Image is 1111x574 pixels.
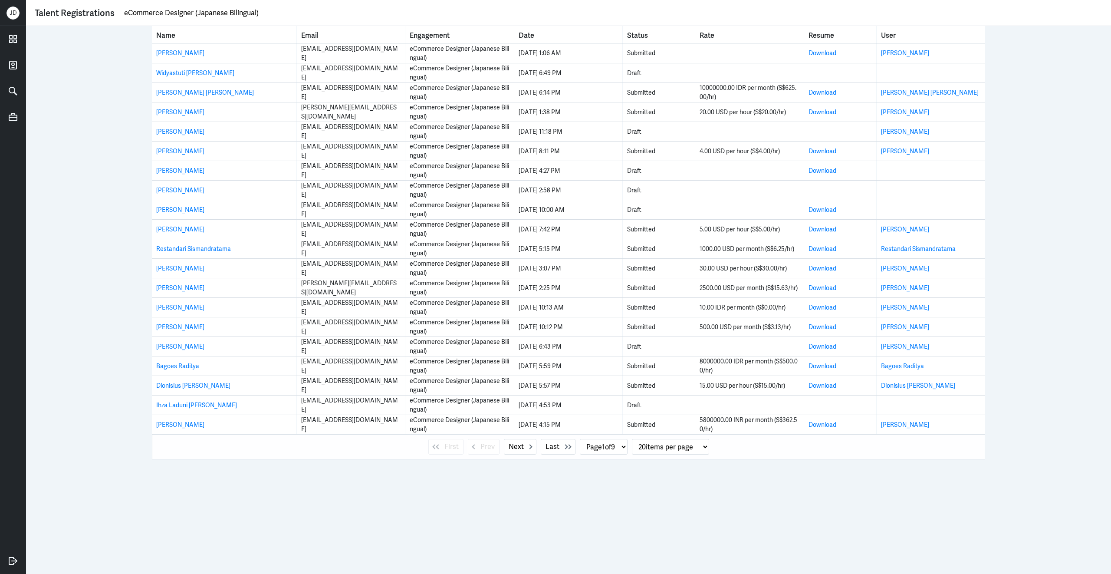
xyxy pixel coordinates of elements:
[695,83,804,102] td: Rate
[410,259,509,277] div: eCommerce Designer (Japanese Bilingual)
[514,376,623,395] td: Date
[877,102,985,122] td: User
[509,442,524,452] span: Next
[410,376,509,395] div: eCommerce Designer (Japanese Bilingual)
[405,337,514,356] td: Engagement
[301,318,401,336] div: [EMAIL_ADDRESS][DOMAIN_NAME]
[156,49,204,57] a: [PERSON_NAME]
[405,161,514,180] td: Engagement
[623,220,695,239] td: Status
[877,181,985,200] td: User
[156,323,204,331] a: [PERSON_NAME]
[156,69,234,77] a: Widyastuti [PERSON_NAME]
[804,161,877,180] td: Resume
[514,142,623,161] td: Date
[405,376,514,395] td: Engagement
[410,337,509,356] div: eCommerce Designer (Japanese Bilingual)
[514,161,623,180] td: Date
[297,376,405,395] td: Email
[152,63,297,82] td: Name
[881,264,929,272] a: [PERSON_NAME]
[405,181,514,200] td: Engagement
[877,142,985,161] td: User
[410,162,509,180] div: eCommerce Designer (Japanese Bilingual)
[405,43,514,63] td: Engagement
[809,343,836,350] a: Download
[514,26,623,43] th: Toggle SortBy
[152,43,297,63] td: Name
[695,161,804,180] td: Rate
[514,220,623,239] td: Date
[301,279,401,297] div: [PERSON_NAME][EMAIL_ADDRESS][DOMAIN_NAME]
[804,337,877,356] td: Resume
[519,186,618,195] div: [DATE] 2:58 PM
[297,26,405,43] th: Toggle SortBy
[627,108,690,117] div: Submitted
[519,225,618,234] div: [DATE] 7:42 PM
[881,245,956,253] a: Restandari Sismandratama
[881,382,955,389] a: Dionisius [PERSON_NAME]
[514,259,623,278] td: Date
[700,303,799,312] div: 10.00 IDR per month (S$0.00/hr)
[301,357,401,375] div: [EMAIL_ADDRESS][DOMAIN_NAME]
[623,161,695,180] td: Status
[881,284,929,292] a: [PERSON_NAME]
[519,362,618,371] div: [DATE] 5:59 PM
[514,102,623,122] td: Date
[877,200,985,219] td: User
[809,245,836,253] a: Download
[519,49,618,58] div: [DATE] 1:06 AM
[623,317,695,336] td: Status
[156,382,230,389] a: Dionisius [PERSON_NAME]
[410,122,509,141] div: eCommerce Designer (Japanese Bilingual)
[877,239,985,258] td: User
[804,239,877,258] td: Resume
[297,200,405,219] td: Email
[695,181,804,200] td: Rate
[695,356,804,376] td: Rate
[809,89,836,96] a: Download
[804,356,877,376] td: Resume
[297,63,405,82] td: Email
[156,128,204,135] a: [PERSON_NAME]
[804,181,877,200] td: Resume
[804,26,877,43] th: Resume
[405,63,514,82] td: Engagement
[152,239,297,258] td: Name
[700,264,799,273] div: 30.00 USD per hour (S$30.00/hr)
[881,362,924,370] a: Bagoes Raditya
[410,83,509,102] div: eCommerce Designer (Japanese Bilingual)
[405,278,514,297] td: Engagement
[695,122,804,141] td: Rate
[410,201,509,219] div: eCommerce Designer (Japanese Bilingual)
[695,63,804,82] td: Rate
[514,337,623,356] td: Date
[623,83,695,102] td: Status
[700,83,799,102] div: 10000000.00 IDR per month (S$625.00/hr)
[514,63,623,82] td: Date
[519,69,618,78] div: [DATE] 6:49 PM
[301,122,401,141] div: [EMAIL_ADDRESS][DOMAIN_NAME]
[152,376,297,395] td: Name
[519,244,618,254] div: [DATE] 5:15 PM
[297,337,405,356] td: Email
[623,122,695,141] td: Status
[809,264,836,272] a: Download
[297,298,405,317] td: Email
[695,337,804,356] td: Rate
[695,376,804,395] td: Rate
[301,142,401,160] div: [EMAIL_ADDRESS][DOMAIN_NAME]
[405,356,514,376] td: Engagement
[700,147,799,156] div: 4.00 USD per hour (S$4.00/hr)
[152,337,297,356] td: Name
[514,278,623,297] td: Date
[877,26,985,43] th: User
[809,382,836,389] a: Download
[301,298,401,317] div: [EMAIL_ADDRESS][DOMAIN_NAME]
[156,147,204,155] a: [PERSON_NAME]
[152,200,297,219] td: Name
[297,239,405,258] td: Email
[504,439,536,455] button: Next
[804,317,877,336] td: Resume
[519,381,618,390] div: [DATE] 5:57 PM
